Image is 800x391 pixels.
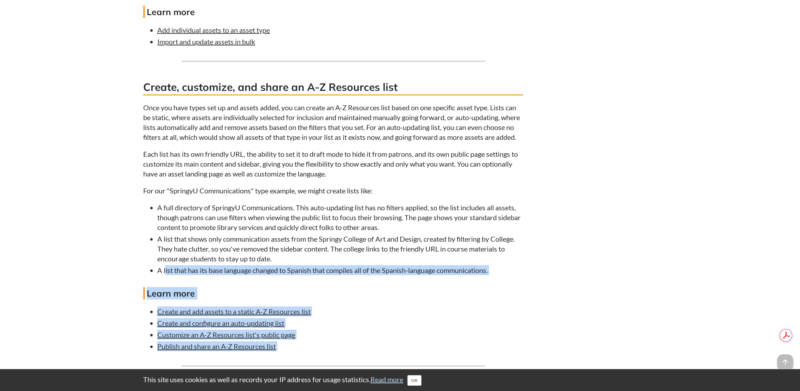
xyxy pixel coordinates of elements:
[370,375,403,384] a: Read more
[157,234,523,263] li: A list that shows only communication assets from the Springy College of Art and Design, created b...
[143,6,523,18] h4: Learn more
[157,26,270,34] a: Add individual assets to an asset type
[143,103,523,142] p: Once you have types set up and assets added, you can create an A-Z Resources list based on one sp...
[143,80,523,95] h3: Create, customize, and share an A-Z Resources list
[157,203,523,232] li: A full directory of SpringyU Communications. This auto-updating list has no filters applied, so t...
[157,342,276,350] a: Publish and share an A-Z Resources list
[143,287,523,299] h4: Learn more
[157,330,295,339] a: Customize an A-Z Resources list's public page
[157,307,311,316] a: Create and add assets to a static A-Z Resources list
[143,149,523,179] p: Each list has its own friendly URL, the ability to set it to draft mode to hide it from patrons, ...
[143,186,523,195] p: For our "SpringyU Communications" type example, we might create lists like:
[157,37,255,46] a: Import and update assets in bulk
[777,355,793,364] a: arrow_upward
[407,375,421,386] button: Close
[157,265,523,275] li: A list that has its base language changed to Spanish that compiles all of the Spanish-language co...
[777,354,793,370] span: arrow_upward
[157,319,284,327] a: Create and configure an auto-updating list
[136,374,664,386] div: This site uses cookies as well as records your IP address for usage statistics.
